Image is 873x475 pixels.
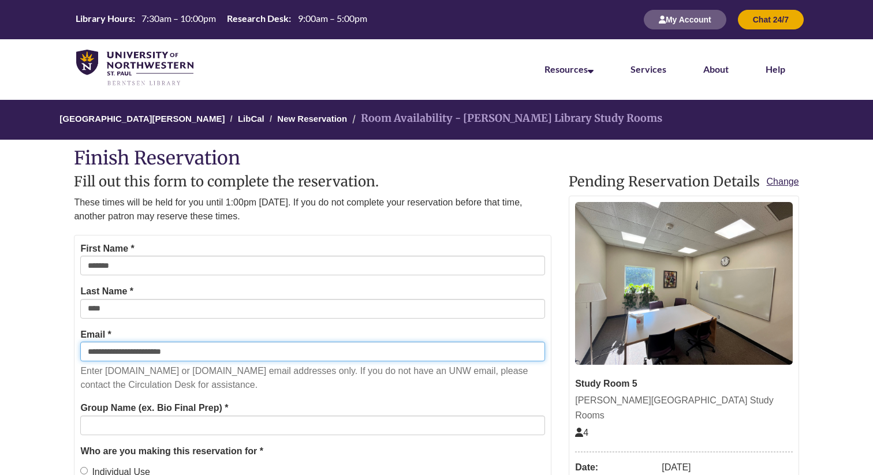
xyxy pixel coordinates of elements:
[644,10,726,29] button: My Account
[238,114,264,124] a: LibCal
[80,364,545,392] p: Enter [DOMAIN_NAME] or [DOMAIN_NAME] email addresses only. If you do not have an UNW email, pleas...
[575,202,792,365] img: Study Room 5
[738,14,804,24] a: Chat 24/7
[575,376,792,391] div: Study Room 5
[71,12,137,25] th: Library Hours:
[76,50,193,87] img: UNWSP Library Logo
[80,467,88,474] input: Individual Use
[766,63,785,74] a: Help
[222,12,293,25] th: Research Desk:
[74,100,799,140] nav: Breadcrumb
[59,114,225,124] a: [GEOGRAPHIC_DATA][PERSON_NAME]
[141,13,216,24] span: 7:30am – 10:00pm
[80,241,134,256] label: First Name *
[277,114,347,124] a: New Reservation
[71,12,371,27] a: Hours Today
[644,14,726,24] a: My Account
[544,63,594,74] a: Resources
[80,444,545,459] legend: Who are you making this reservation for *
[74,148,799,169] h1: Finish Reservation
[71,12,371,26] table: Hours Today
[569,174,799,189] h2: Pending Reservation Details
[767,174,799,189] a: Change
[74,196,551,223] p: These times will be held for you until 1:00pm [DATE]. If you do not complete your reservation bef...
[74,174,551,189] h2: Fill out this form to complete the reservation.
[738,10,804,29] button: Chat 24/7
[630,63,666,74] a: Services
[298,13,367,24] span: 9:00am – 5:00pm
[80,284,133,299] label: Last Name *
[703,63,729,74] a: About
[349,110,662,127] li: Room Availability - [PERSON_NAME] Library Study Rooms
[575,428,588,437] span: The capacity of this space
[80,401,228,416] label: Group Name (ex. Bio Final Prep) *
[575,393,792,422] div: [PERSON_NAME][GEOGRAPHIC_DATA] Study Rooms
[80,327,111,342] label: Email *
